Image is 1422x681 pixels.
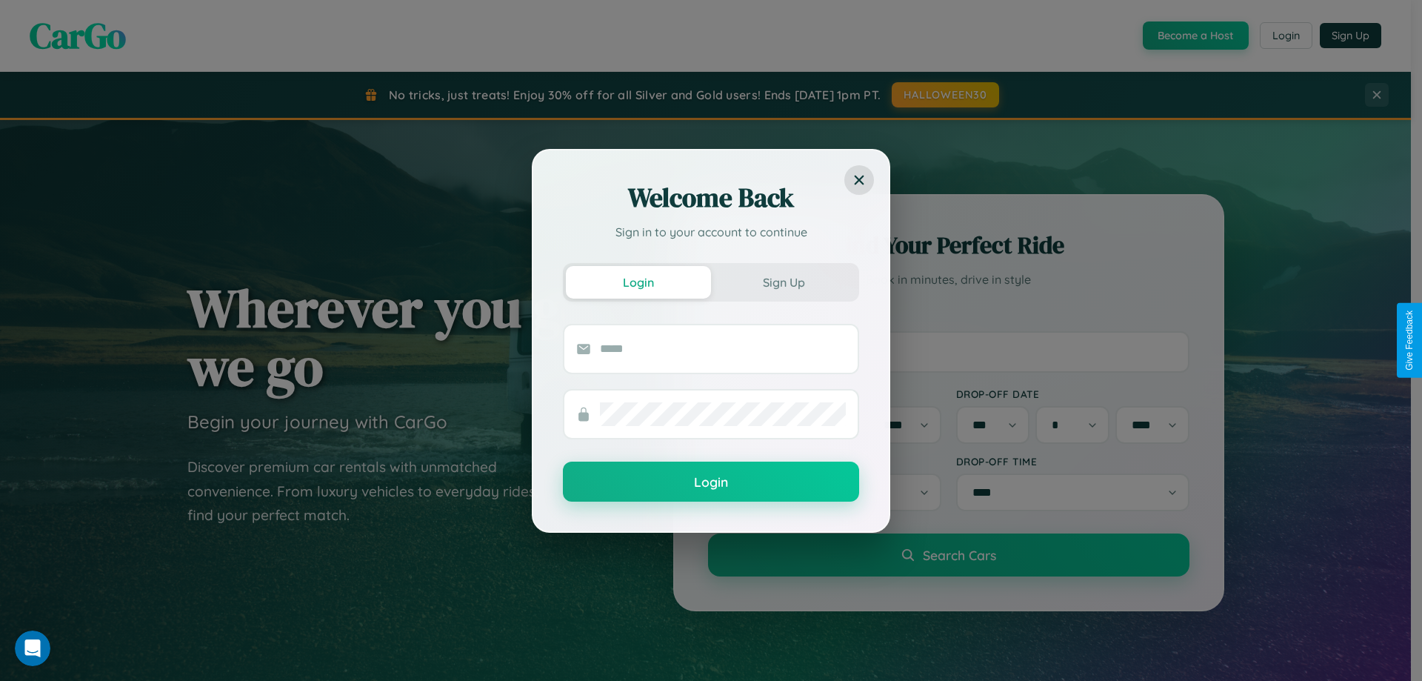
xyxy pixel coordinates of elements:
[563,462,859,502] button: Login
[566,266,711,299] button: Login
[15,631,50,666] iframe: Intercom live chat
[563,180,859,216] h2: Welcome Back
[563,223,859,241] p: Sign in to your account to continue
[1404,310,1415,371] div: Give Feedback
[711,266,856,299] button: Sign Up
